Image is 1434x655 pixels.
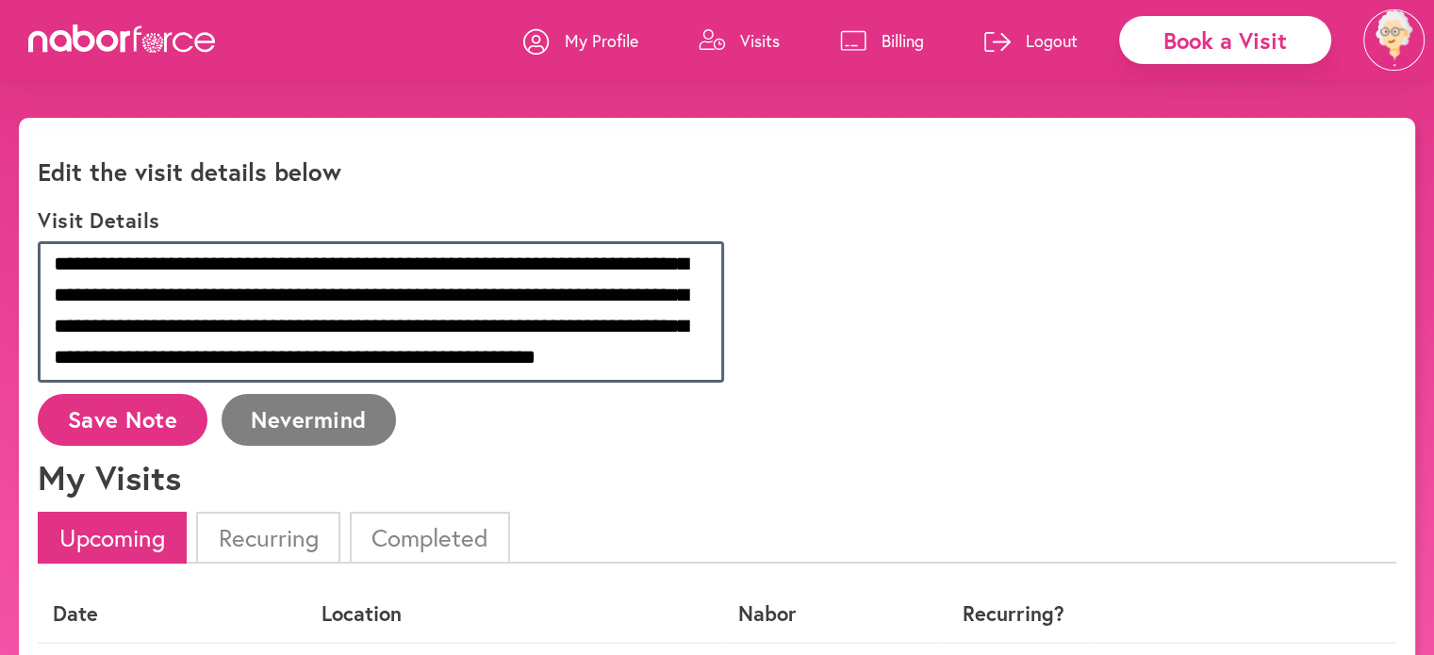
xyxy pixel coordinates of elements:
label: Visit Details [38,208,160,233]
img: efc20bcf08b0dac87679abea64c1faab.png [1363,9,1425,71]
th: Nabor [723,586,937,642]
a: Logout [984,12,1078,69]
a: Billing [840,12,924,69]
a: My Profile [523,12,638,69]
li: Upcoming [38,512,187,564]
p: Billing [882,29,924,52]
li: Recurring [196,512,339,564]
div: Book a Visit [1119,16,1331,64]
h1: My Visits [38,457,181,498]
p: My Profile [565,29,638,52]
li: Completed [350,512,510,564]
p: Visits [740,29,780,52]
th: Recurring? [937,586,1089,642]
th: Date [38,586,306,642]
th: Location [306,586,723,642]
a: Visits [699,12,780,69]
h2: Edit the visit details below [38,157,1382,187]
p: Logout [1026,29,1078,52]
button: Save Note [38,394,207,446]
button: Nevermind [222,394,397,446]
